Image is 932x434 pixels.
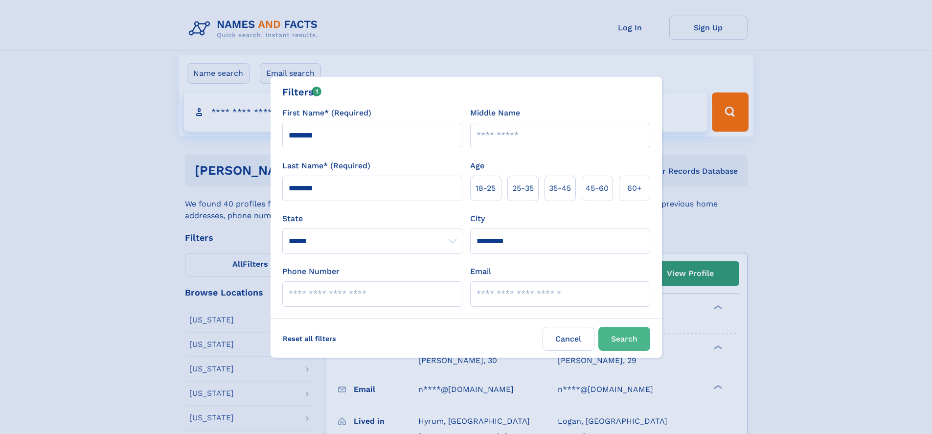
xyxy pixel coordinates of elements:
div: Filters [282,85,322,99]
label: Cancel [543,327,594,351]
button: Search [598,327,650,351]
span: 18‑25 [476,183,496,194]
label: First Name* (Required) [282,107,371,119]
label: Age [470,160,484,172]
label: State [282,213,462,225]
span: 45‑60 [586,183,609,194]
label: Reset all filters [276,327,342,350]
label: Email [470,266,491,277]
label: Phone Number [282,266,340,277]
label: City [470,213,485,225]
span: 60+ [627,183,642,194]
label: Last Name* (Required) [282,160,370,172]
label: Middle Name [470,107,520,119]
span: 25‑35 [512,183,534,194]
span: 35‑45 [549,183,571,194]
